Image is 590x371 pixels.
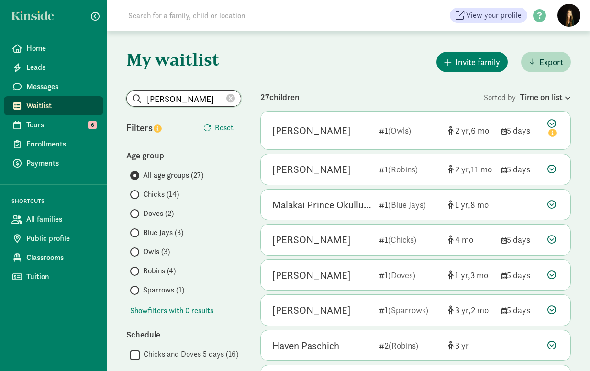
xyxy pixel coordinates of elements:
[466,10,522,21] span: View your profile
[143,189,179,200] span: Chicks (14)
[26,81,96,92] span: Messages
[470,270,488,281] span: 3
[4,77,103,96] a: Messages
[143,246,170,258] span: Owls (3)
[126,149,241,162] div: Age group
[448,163,494,176] div: [object Object]
[143,265,176,277] span: Robins (4)
[4,58,103,77] a: Leads
[26,157,96,169] span: Payments
[4,39,103,58] a: Home
[471,164,492,175] span: 11
[520,90,571,103] div: Time on list
[4,154,103,173] a: Payments
[272,338,339,353] div: Haven Paschich
[455,234,473,245] span: 4
[272,232,351,247] div: Emmett Louk-Healy
[143,284,184,296] span: Sparrows (1)
[26,43,96,54] span: Home
[272,268,351,283] div: Clara Nguyen
[272,303,351,318] div: Henry Stephenson
[127,91,241,106] input: Search list...
[379,304,440,316] div: 1
[379,198,440,211] div: 1
[501,124,540,137] div: 5 days
[501,163,540,176] div: 5 days
[260,90,484,103] div: 27 children
[130,305,213,316] span: Show filters with 0 results
[379,124,440,137] div: 1
[542,325,590,371] iframe: Chat Widget
[501,233,540,246] div: 5 days
[26,100,96,112] span: Waitlist
[4,96,103,115] a: Waitlist
[484,90,571,103] div: Sorted by
[455,340,469,351] span: 3
[389,340,418,351] span: (Robins)
[126,328,241,341] div: Schedule
[26,252,96,263] span: Classrooms
[379,339,440,352] div: 2
[26,214,96,225] span: All families
[501,304,540,316] div: 5 days
[272,162,351,177] div: Alyssa Han
[448,198,494,211] div: [object Object]
[88,121,97,129] span: 6
[521,52,571,72] button: Export
[388,304,428,315] span: (Sparrows)
[26,271,96,282] span: Tuition
[436,52,508,72] button: Invite family
[4,115,103,135] a: Tours 6
[272,197,371,213] div: Malakai Prince Okullu-Dance
[4,135,103,154] a: Enrollments
[448,269,494,281] div: [object Object]
[448,124,494,137] div: [object Object]
[455,270,470,281] span: 1
[379,233,440,246] div: 1
[143,208,174,219] span: Doves (2)
[448,233,494,246] div: [object Object]
[130,305,213,316] button: Showfilters with 0 results
[388,270,415,281] span: (Doves)
[388,125,411,136] span: (Owls)
[455,304,471,315] span: 3
[215,122,234,134] span: Reset
[448,304,494,316] div: [object Object]
[388,199,426,210] span: (Blue Jays)
[501,269,540,281] div: 5 days
[455,164,471,175] span: 2
[4,229,103,248] a: Public profile
[126,121,184,135] div: Filters
[126,50,241,69] h1: My waitlist
[455,199,470,210] span: 1
[196,118,241,137] button: Reset
[4,248,103,267] a: Classrooms
[448,339,494,352] div: [object Object]
[122,6,391,25] input: Search for a family, child or location
[456,56,500,68] span: Invite family
[4,267,103,286] a: Tuition
[143,169,203,181] span: All age groups (27)
[26,119,96,131] span: Tours
[26,233,96,244] span: Public profile
[379,163,440,176] div: 1
[455,125,471,136] span: 2
[143,227,183,238] span: Blue Jays (3)
[26,138,96,150] span: Enrollments
[388,234,416,245] span: (Chicks)
[471,304,489,315] span: 2
[272,123,351,138] div: Jacob P
[471,125,489,136] span: 6
[379,269,440,281] div: 1
[4,210,103,229] a: All families
[450,8,527,23] a: View your profile
[539,56,563,68] span: Export
[388,164,418,175] span: (Robins)
[26,62,96,73] span: Leads
[470,199,489,210] span: 8
[140,349,238,360] label: Chicks and Doves 5 days (16)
